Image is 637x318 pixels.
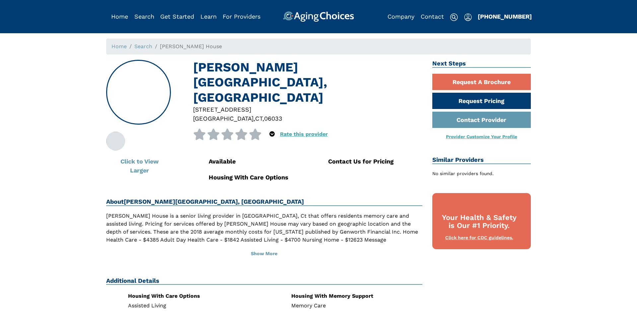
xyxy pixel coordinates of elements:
[432,93,531,109] a: Request Pricing
[128,293,259,299] div: Housing With Care Options
[255,115,262,122] span: CT
[264,114,282,123] div: 06033
[106,198,422,206] h2: About [PERSON_NAME][GEOGRAPHIC_DATA], [GEOGRAPHIC_DATA]
[106,153,173,178] button: Click to View Larger
[283,11,354,22] img: AgingChoices
[106,212,422,252] p: [PERSON_NAME] House is a senior living provider in [GEOGRAPHIC_DATA], Ct that offers residents me...
[134,13,154,20] a: Search
[106,247,422,261] button: Show More
[291,303,422,308] li: Memory Care
[111,13,128,20] a: Home
[421,13,444,20] a: Contact
[291,293,422,299] div: Housing With Memory Support
[193,115,253,122] span: [GEOGRAPHIC_DATA]
[209,157,303,166] div: Available
[223,13,260,20] a: For Providers
[200,13,217,20] a: Learn
[128,303,259,308] li: Assisted Living
[446,134,517,139] a: Provider Customize Your Profile
[280,131,328,137] a: Rate this provider
[111,43,127,50] a: Home
[450,13,458,21] img: search-icon.svg
[439,214,520,230] div: Your Health & Safety is Our #1 Priority.
[262,115,264,122] span: ,
[193,60,422,105] h1: [PERSON_NAME][GEOGRAPHIC_DATA], [GEOGRAPHIC_DATA]
[464,11,472,22] div: Popover trigger
[253,115,255,122] span: ,
[432,112,531,128] a: Contact Provider
[432,156,531,164] h2: Similar Providers
[328,157,422,166] div: Contact Us for Pricing
[464,13,472,21] img: user-icon.svg
[160,13,194,20] a: Get Started
[478,13,532,20] a: [PHONE_NUMBER]
[388,13,414,20] a: Company
[432,74,531,90] a: Request A Brochure
[439,235,520,241] div: Click here for CDC guidelines.
[106,39,531,54] nav: breadcrumb
[134,11,154,22] div: Popover trigger
[134,43,152,50] a: Search
[106,132,125,151] img: Herbert T Clark House, Glastonbury CT
[209,173,303,182] div: Housing With Care Options
[160,43,222,50] span: [PERSON_NAME] House
[193,105,422,114] div: [STREET_ADDRESS]
[432,60,531,68] h2: Next Steps
[106,277,422,285] h2: Additional Details
[432,170,531,177] div: No similar providers found.
[269,129,275,140] div: Popover trigger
